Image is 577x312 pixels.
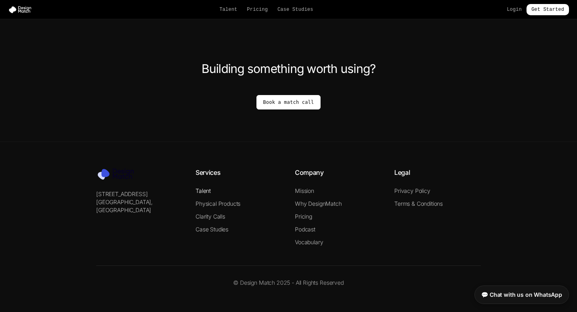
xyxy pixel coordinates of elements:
a: Pricing [247,6,268,13]
img: Design Match [96,168,140,180]
a: Terms & Conditions [394,200,443,207]
a: Privacy Policy [394,187,430,194]
p: © Design Match 2025 - All Rights Reserved [96,279,481,287]
p: [GEOGRAPHIC_DATA], [GEOGRAPHIC_DATA] [96,198,183,214]
p: [STREET_ADDRESS] [96,190,183,198]
a: Mission [295,187,314,194]
a: Case Studies [277,6,313,13]
a: Physical Products [196,200,240,207]
a: Get Started [527,4,569,15]
a: Why DesignMatch [295,200,342,207]
h4: Company [295,168,381,177]
a: Login [507,6,522,13]
a: Pricing [295,213,312,220]
a: Vocabulary [295,239,323,245]
img: Design Match [8,6,35,14]
h4: Services [196,168,282,177]
a: 💬 Chat with us on WhatsApp [474,286,569,304]
a: Talent [196,187,211,194]
a: Podcast [295,226,315,233]
h2: Building something worth using? [64,61,513,76]
a: Book a match call [256,95,321,109]
a: Clarity Calls [196,213,225,220]
a: Talent [220,6,238,13]
h4: Legal [394,168,481,177]
a: Case Studies [196,226,228,233]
